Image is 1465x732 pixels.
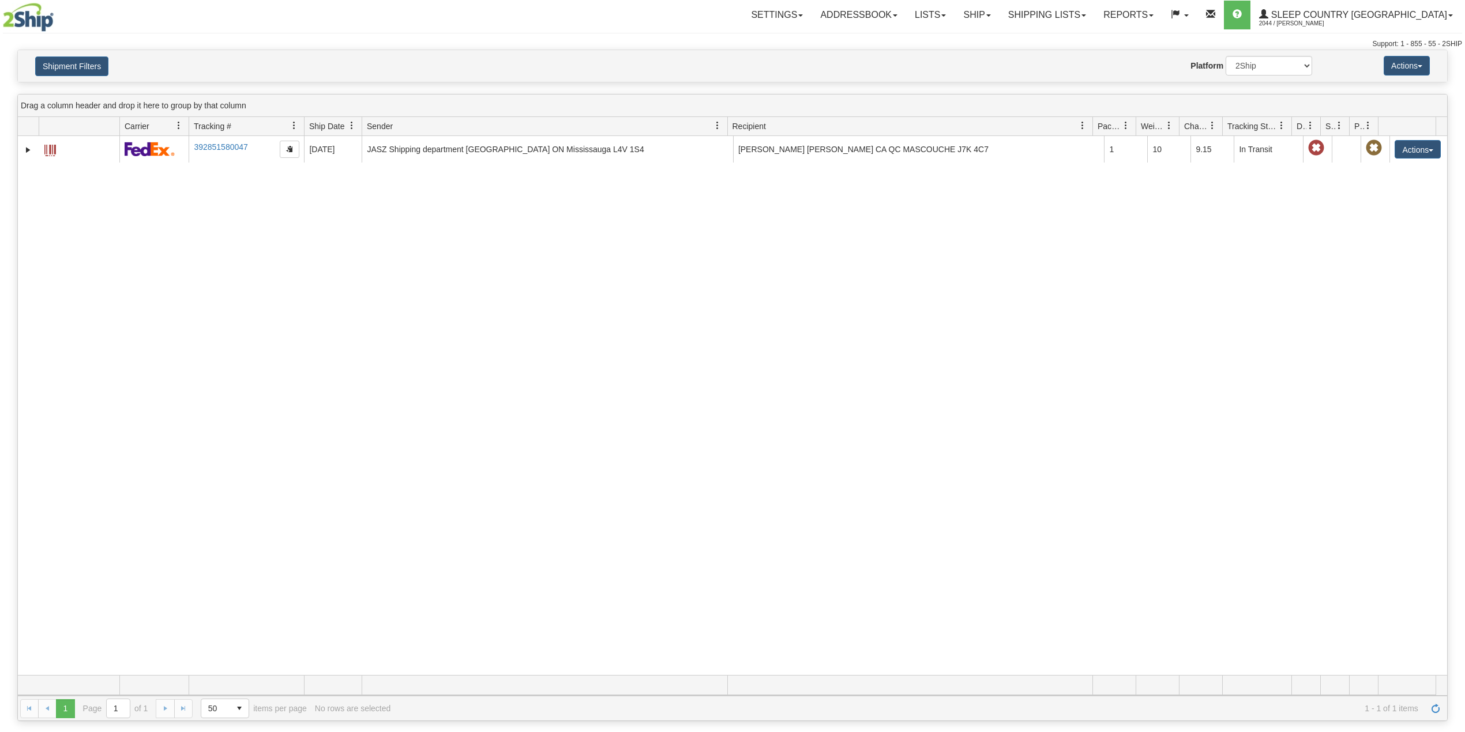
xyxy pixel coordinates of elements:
[194,120,231,132] span: Tracking #
[35,56,108,76] button: Shipment Filters
[342,116,362,135] a: Ship Date filter column settings
[1159,116,1179,135] a: Weight filter column settings
[22,144,34,156] a: Expand
[742,1,812,29] a: Settings
[1227,120,1278,132] span: Tracking Status
[1329,116,1349,135] a: Shipment Issues filter column settings
[1104,136,1147,163] td: 1
[955,1,999,29] a: Ship
[906,1,955,29] a: Lists
[1203,116,1222,135] a: Charge filter column settings
[56,699,74,718] span: Page 1
[125,120,149,132] span: Carrier
[812,1,906,29] a: Addressbook
[1141,120,1165,132] span: Weight
[1297,120,1306,132] span: Delivery Status
[44,139,56,158] a: Label
[83,699,148,718] span: Page of 1
[201,699,307,718] span: items per page
[284,116,304,135] a: Tracking # filter column settings
[1234,136,1303,163] td: In Transit
[309,120,344,132] span: Ship Date
[732,120,766,132] span: Recipient
[1098,120,1122,132] span: Packages
[1095,1,1162,29] a: Reports
[1325,120,1335,132] span: Shipment Issues
[1000,1,1095,29] a: Shipping lists
[1073,116,1092,135] a: Recipient filter column settings
[1395,140,1441,159] button: Actions
[1116,116,1136,135] a: Packages filter column settings
[1426,699,1445,718] a: Refresh
[125,142,175,156] img: 2 - FedEx Express®
[1190,136,1234,163] td: 9.15
[1272,116,1291,135] a: Tracking Status filter column settings
[304,136,362,163] td: [DATE]
[3,3,54,32] img: logo2044.jpg
[1259,18,1346,29] span: 2044 / [PERSON_NAME]
[1366,140,1382,156] span: Pickup Not Assigned
[1354,120,1364,132] span: Pickup Status
[230,699,249,718] span: select
[1308,140,1324,156] span: Late
[1184,120,1208,132] span: Charge
[1384,56,1430,76] button: Actions
[1301,116,1320,135] a: Delivery Status filter column settings
[3,39,1462,49] div: Support: 1 - 855 - 55 - 2SHIP
[1438,307,1464,425] iframe: chat widget
[1147,136,1190,163] td: 10
[208,703,223,714] span: 50
[708,116,727,135] a: Sender filter column settings
[1190,60,1223,71] label: Platform
[315,704,391,713] div: No rows are selected
[362,136,733,163] td: JASZ Shipping department [GEOGRAPHIC_DATA] ON Mississauga L4V 1S4
[194,142,247,152] a: 392851580047
[169,116,189,135] a: Carrier filter column settings
[107,699,130,718] input: Page 1
[733,136,1105,163] td: [PERSON_NAME] [PERSON_NAME] CA QC MASCOUCHE J7K 4C7
[1358,116,1378,135] a: Pickup Status filter column settings
[280,141,299,158] button: Copy to clipboard
[18,95,1447,117] div: grid grouping header
[201,699,249,718] span: Page sizes drop down
[1250,1,1462,29] a: Sleep Country [GEOGRAPHIC_DATA] 2044 / [PERSON_NAME]
[367,120,393,132] span: Sender
[1268,10,1447,20] span: Sleep Country [GEOGRAPHIC_DATA]
[399,704,1418,713] span: 1 - 1 of 1 items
